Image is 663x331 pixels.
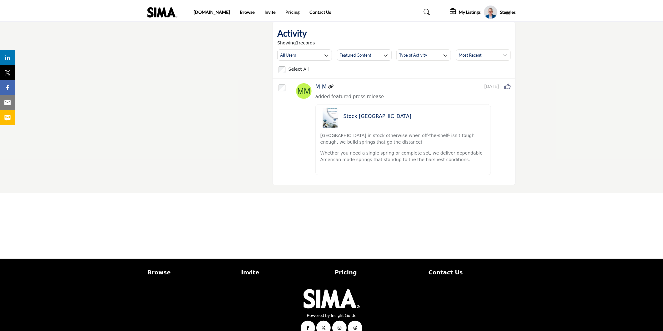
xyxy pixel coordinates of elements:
a: stock-plow-springs image Stock [GEOGRAPHIC_DATA] [GEOGRAPHIC_DATA] in stock otherwise when off-th... [315,101,511,178]
h3: Most Recent [459,52,482,58]
a: Pricing [335,268,422,277]
h5: Stock [GEOGRAPHIC_DATA] [344,113,486,119]
img: stock-plow-springs image [320,108,340,128]
h5: Steggles [500,9,516,15]
button: Featured Content [337,49,392,61]
h5: My Listings [459,9,481,15]
div: My Listings [450,8,481,16]
button: Type of Activity [396,49,451,61]
i: Click to Like this activity [504,84,511,90]
h3: Featured Content [340,52,372,58]
a: Browse [147,268,235,277]
h2: Activity [277,27,307,40]
a: Contact Us [428,268,516,277]
button: Most Recent [456,49,511,61]
a: Search [418,7,434,17]
h5: M M [315,83,327,90]
span: [DATE] [484,83,501,90]
a: [DOMAIN_NAME] [194,9,230,15]
h3: Type of Activity [399,52,427,58]
button: All Users [277,49,332,61]
img: avtar-image [296,83,312,99]
a: Pricing [285,9,299,15]
a: Browse [240,9,255,15]
a: Invite [241,268,328,277]
label: Select All [289,66,309,73]
img: Site Logo [147,7,181,18]
span: added featured press release [315,94,384,99]
a: Redirect to company listing [329,84,334,90]
a: Powered by Insight Guide [307,313,356,318]
a: Contact Us [309,9,331,15]
a: Invite [265,9,275,15]
span: 1 [296,40,299,45]
button: Show hide supplier dropdown [484,5,497,19]
p: Whether you need a single spring or complete set, we deliver dependable American made springs tha... [320,150,486,163]
h3: All Users [280,52,296,58]
p: [GEOGRAPHIC_DATA] in stock otherwise when off-the-shelf- isn't tough enough, we build springs tha... [320,132,486,145]
span: Showing records [277,40,315,46]
img: No Site Logo [304,289,360,308]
